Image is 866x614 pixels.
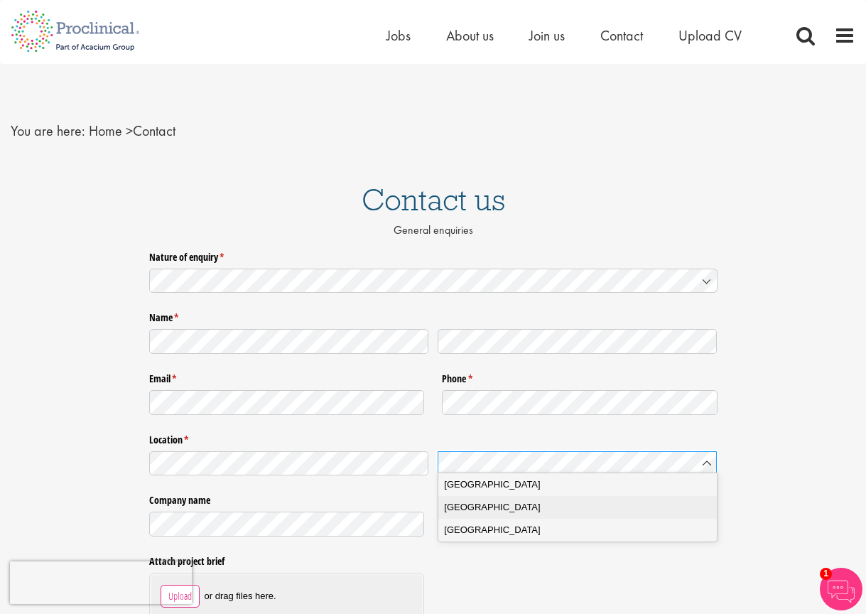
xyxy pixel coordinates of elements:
[149,329,429,354] input: First
[149,489,425,507] label: Company name
[444,500,540,515] span: [GEOGRAPHIC_DATA]
[126,122,133,140] span: >
[89,122,175,140] span: Contact
[446,26,494,45] a: About us
[149,550,425,569] label: Attach project brief
[89,122,122,140] a: breadcrumb link to Home
[149,245,718,264] label: Nature of enquiry
[10,561,192,604] iframe: reCAPTCHA
[442,367,718,386] label: Phone
[205,590,276,603] span: or drag files here.
[11,122,85,140] span: You are here:
[149,429,718,447] legend: Location
[149,451,429,476] input: State / Province / Region
[678,26,742,45] a: Upload CV
[529,26,565,45] a: Join us
[444,523,540,537] span: [GEOGRAPHIC_DATA]
[444,478,540,492] span: [GEOGRAPHIC_DATA]
[600,26,643,45] a: Contact
[438,451,718,476] input: Country
[820,568,832,580] span: 1
[386,26,411,45] a: Jobs
[149,306,718,325] legend: Name
[820,568,862,610] img: Chatbot
[438,329,718,354] input: Last
[149,367,425,386] label: Email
